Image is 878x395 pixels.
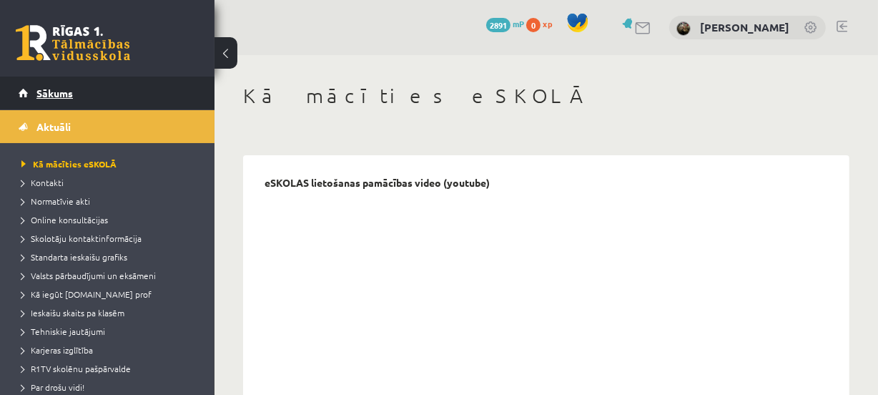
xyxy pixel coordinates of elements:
[243,84,849,108] h1: Kā mācīties eSKOLĀ
[21,250,200,263] a: Standarta ieskaišu grafiks
[19,77,197,109] a: Sākums
[21,176,200,189] a: Kontakti
[16,25,130,61] a: Rīgas 1. Tālmācības vidusskola
[21,251,127,263] span: Standarta ieskaišu grafiks
[526,18,541,32] span: 0
[21,325,200,338] a: Tehniskie jautājumi
[486,18,510,32] span: 2891
[21,270,156,281] span: Valsts pārbaudījumi un eksāmeni
[21,214,108,225] span: Online konsultācijas
[19,110,197,143] a: Aktuāli
[21,381,84,393] span: Par drošu vidi!
[21,195,90,207] span: Normatīvie akti
[36,87,73,99] span: Sākums
[543,18,552,29] span: xp
[21,381,200,394] a: Par drošu vidi!
[486,18,524,29] a: 2891 mP
[21,326,105,337] span: Tehniskie jautājumi
[21,344,93,356] span: Karjeras izglītība
[21,362,200,375] a: R1TV skolēnu pašpārvalde
[21,288,200,301] a: Kā iegūt [DOMAIN_NAME] prof
[21,195,200,208] a: Normatīvie akti
[21,288,152,300] span: Kā iegūt [DOMAIN_NAME] prof
[21,158,117,170] span: Kā mācīties eSKOLĀ
[700,20,789,34] a: [PERSON_NAME]
[21,306,200,319] a: Ieskaišu skaits pa klasēm
[21,363,131,374] span: R1TV skolēnu pašpārvalde
[21,157,200,170] a: Kā mācīties eSKOLĀ
[21,307,124,318] span: Ieskaišu skaits pa klasēm
[21,343,200,356] a: Karjeras izglītība
[36,120,71,133] span: Aktuāli
[21,213,200,226] a: Online konsultācijas
[526,18,559,29] a: 0 xp
[21,269,200,282] a: Valsts pārbaudījumi un eksāmeni
[21,232,200,245] a: Skolotāju kontaktinformācija
[265,177,490,189] p: eSKOLAS lietošanas pamācības video (youtube)
[21,233,142,244] span: Skolotāju kontaktinformācija
[676,21,691,36] img: Diāna Janeta Snahovska
[21,177,64,188] span: Kontakti
[513,18,524,29] span: mP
